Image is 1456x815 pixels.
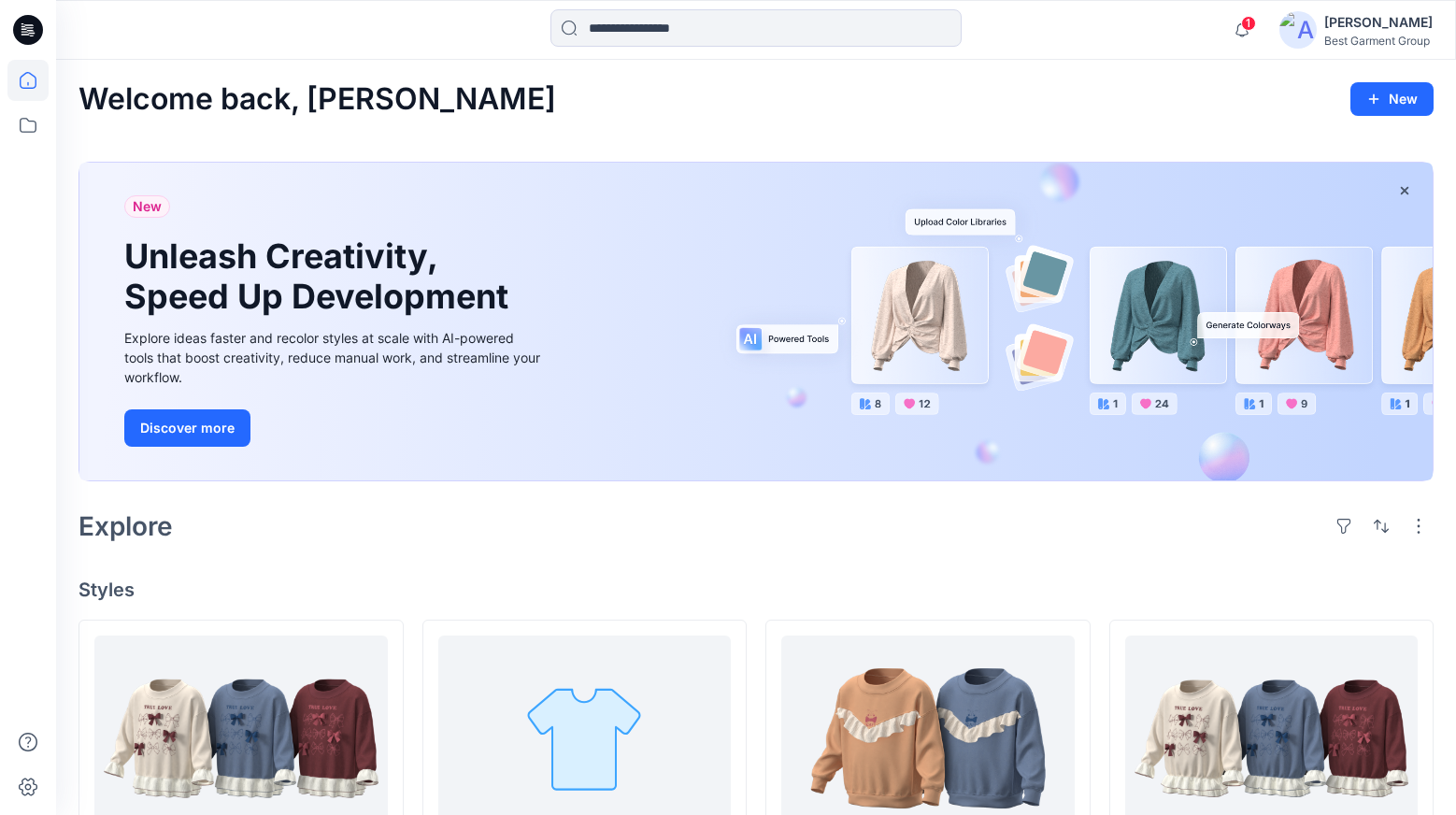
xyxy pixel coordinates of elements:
span: 1 [1241,16,1256,31]
span: New [133,195,162,218]
h2: Welcome back, [PERSON_NAME] [79,82,556,117]
button: Discover more [124,409,250,447]
h2: Explore [79,511,173,541]
h4: Styles [79,579,1434,601]
div: [PERSON_NAME] [1324,11,1433,34]
div: Explore ideas faster and recolor styles at scale with AI-powered tools that boost creativity, red... [124,328,545,387]
img: avatar [1279,11,1317,49]
div: Best Garment Group [1324,34,1433,48]
h1: Unleash Creativity, Speed Up Development [124,236,517,317]
a: Discover more [124,409,545,447]
button: New [1350,82,1434,116]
